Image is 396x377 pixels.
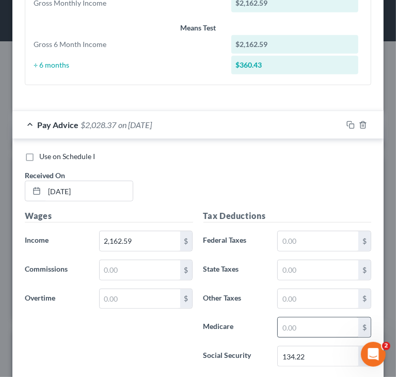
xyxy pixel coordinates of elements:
[20,260,94,280] label: Commissions
[25,210,193,223] h5: Wages
[203,210,372,223] h5: Tax Deductions
[20,289,94,309] label: Overtime
[100,231,180,251] input: 0.00
[278,260,358,280] input: 0.00
[28,39,226,50] div: Gross 6 Month Income
[39,152,95,161] span: Use on Schedule I
[118,120,152,130] span: on [DATE]
[358,347,371,366] div: $
[100,289,180,309] input: 0.00
[100,260,180,280] input: 0.00
[25,235,49,244] span: Income
[278,318,358,337] input: 0.00
[180,231,193,251] div: $
[358,260,371,280] div: $
[278,289,358,309] input: 0.00
[180,260,193,280] div: $
[358,318,371,337] div: $
[361,342,386,367] iframe: Intercom live chat
[198,231,273,252] label: Federal Taxes
[198,260,273,280] label: State Taxes
[382,342,390,350] span: 2
[198,289,273,309] label: Other Taxes
[358,231,371,251] div: $
[34,23,362,33] div: Means Test
[358,289,371,309] div: $
[25,171,65,180] span: Received On
[278,231,358,251] input: 0.00
[198,346,273,367] label: Social Security
[278,347,358,366] input: 0.00
[81,120,116,130] span: $2,028.37
[231,56,358,74] div: $360.43
[28,60,226,70] div: ÷ 6 months
[180,289,193,309] div: $
[198,317,273,338] label: Medicare
[44,181,133,201] input: MM/DD/YYYY
[231,35,358,54] div: $2,162.59
[37,120,78,130] span: Pay Advice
